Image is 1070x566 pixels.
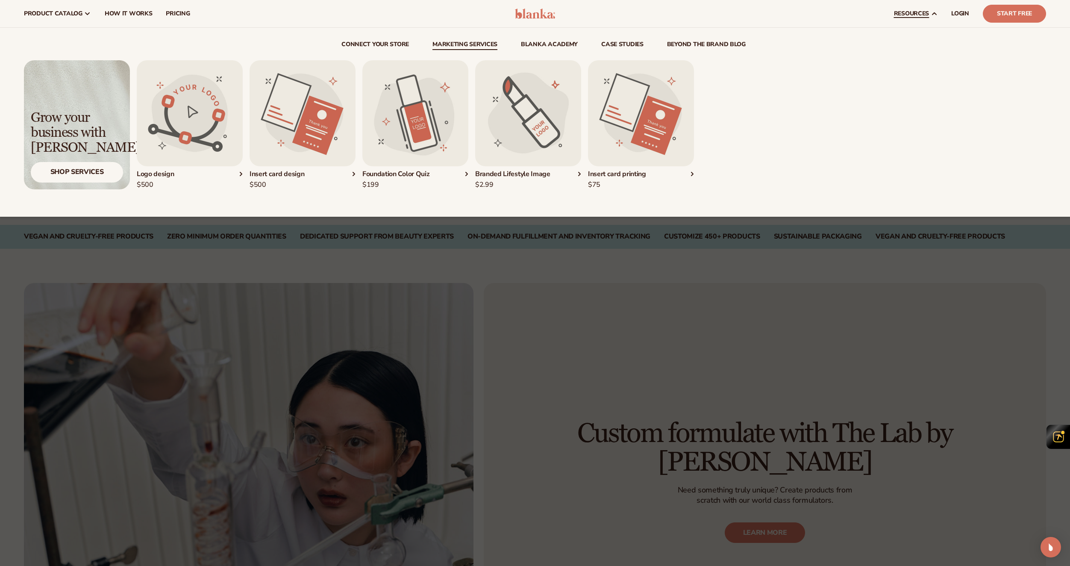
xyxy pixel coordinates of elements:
a: Insert card design. Insert card design$500 [250,60,356,189]
div: 1 / 5 [137,60,243,189]
div: Insert card design [250,170,356,179]
img: Light background with shadow. [24,60,130,189]
div: $199 [362,179,468,189]
div: $500 [137,179,243,189]
a: Foundation color quiz. Foundation Color Quiz$199 [362,60,468,189]
a: connect your store [341,41,409,50]
span: resources [894,10,929,17]
div: Branded Lifestyle Image [475,170,581,179]
span: product catalog [24,10,82,17]
div: Open Intercom Messenger [1041,537,1061,557]
img: Foundation color quiz. [362,60,468,166]
div: Shop Services [31,162,123,182]
div: Logo design [137,170,243,179]
div: Insert card printing [588,170,694,179]
span: LOGIN [951,10,969,17]
img: Branded lifestyle image. [475,60,581,166]
img: Insert card design. [250,60,356,166]
span: How It Works [105,10,153,17]
a: Light background with shadow. Grow your business with [PERSON_NAME] Shop Services [24,60,130,189]
a: case studies [601,41,644,50]
div: 2 / 5 [250,60,356,189]
div: 3 / 5 [362,60,468,189]
div: 5 / 5 [588,60,694,189]
a: Marketing services [432,41,497,50]
a: Logo design. Logo design$500 [137,60,243,189]
a: beyond the brand blog [667,41,746,50]
a: Blanka Academy [521,41,578,50]
div: $2.99 [475,179,581,189]
img: logo [515,9,556,19]
a: Insert card design. Insert card printing$75 [588,60,694,189]
div: $75 [588,179,694,189]
div: 4 / 5 [475,60,581,189]
img: Logo design. [137,60,243,166]
div: $500 [250,179,356,189]
span: pricing [166,10,190,17]
a: Start Free [983,5,1046,23]
a: Branded lifestyle image. Branded Lifestyle Image$2.99 [475,60,581,189]
div: Grow your business with [PERSON_NAME] [31,110,123,156]
div: Foundation Color Quiz [362,170,468,179]
img: Insert card design. [588,60,694,166]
